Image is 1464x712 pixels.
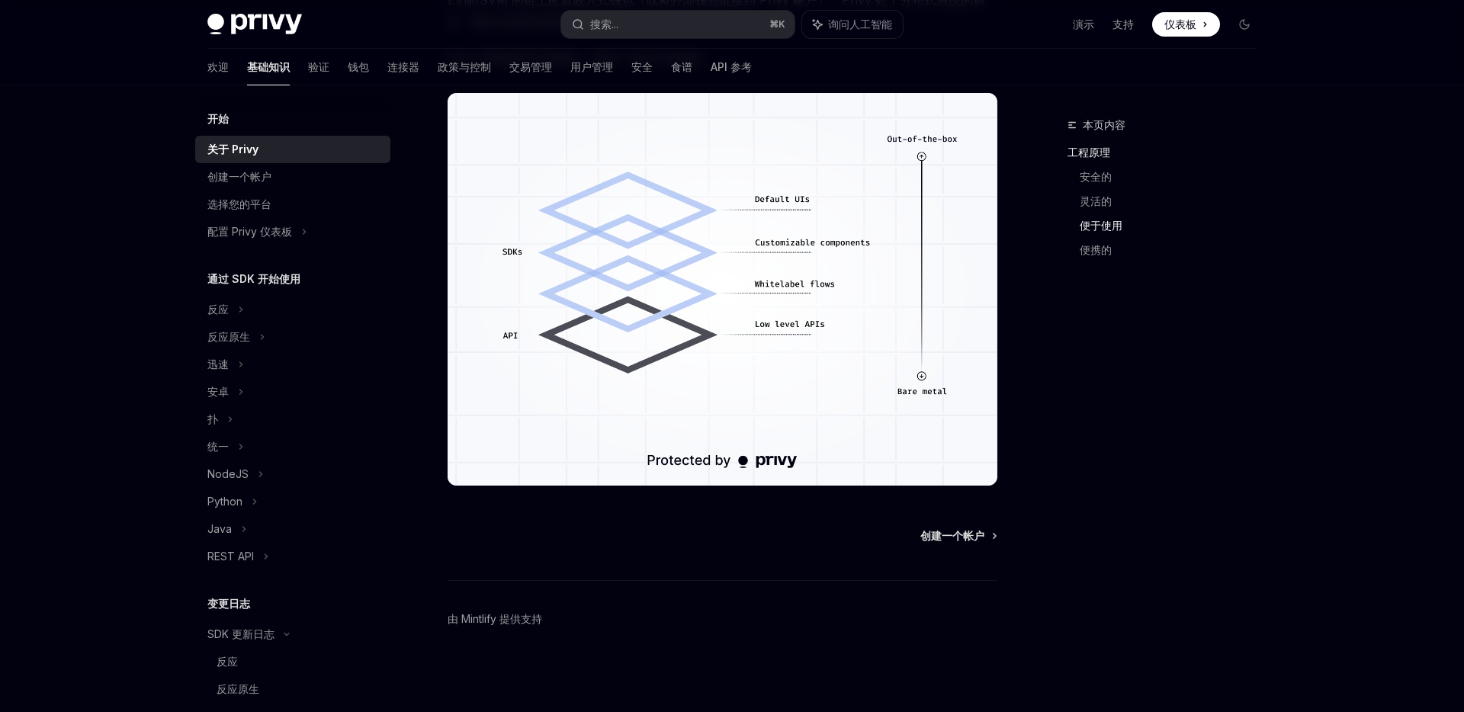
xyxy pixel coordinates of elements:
font: NodeJS [207,467,249,480]
font: 验证 [308,60,329,73]
button: 询问人工智能 [802,11,903,38]
font: ⌘ [769,18,779,30]
a: 钱包 [348,49,369,85]
font: 由 Mintlify 提供支持 [448,612,542,625]
font: 用户管理 [570,60,613,73]
a: 便于使用 [1080,213,1269,238]
font: 政策与控制 [438,60,491,73]
font: 本页内容 [1083,118,1125,131]
font: 反应原生 [217,682,259,695]
a: 反应 [195,648,390,675]
a: 选择您的平台 [195,191,390,218]
font: 安全的 [1080,170,1112,183]
font: 反应 [207,303,229,316]
a: 安全的 [1080,165,1269,189]
a: 反应原生 [195,675,390,703]
a: 用户管理 [570,49,613,85]
a: 创建一个帐户 [195,163,390,191]
font: 开始 [207,112,229,125]
font: 配置 Privy 仪表板 [207,225,292,238]
font: 食谱 [671,60,692,73]
font: 变更日志 [207,597,250,610]
font: 安卓 [207,385,229,398]
a: 食谱 [671,49,692,85]
a: 工程原理 [1067,140,1269,165]
font: 创建一个帐户 [207,170,271,183]
font: REST API [207,550,254,563]
a: 由 Mintlify 提供支持 [448,611,542,627]
font: 基础知识 [247,60,290,73]
a: 基础知识 [247,49,290,85]
font: 支持 [1112,18,1134,30]
font: 选择您的平台 [207,197,271,210]
font: 通过 SDK 开始使用 [207,272,300,285]
img: 深色标志 [207,14,302,35]
a: 仪表板 [1152,12,1220,37]
font: 工程原理 [1067,146,1110,159]
a: 交易管理 [509,49,552,85]
font: 欢迎 [207,60,229,73]
font: 交易管理 [509,60,552,73]
button: 切换暗模式 [1232,12,1257,37]
font: 便于使用 [1080,219,1122,232]
font: 迅速 [207,358,229,370]
a: API 参考 [711,49,752,85]
button: 搜索...⌘K [561,11,795,38]
img: 图片/定制.png [448,93,997,486]
a: 支持 [1112,17,1134,32]
a: 创建一个帐户 [920,528,996,544]
a: 政策与控制 [438,49,491,85]
font: K [779,18,785,30]
a: 演示 [1073,17,1094,32]
font: 连接器 [387,60,419,73]
a: 灵活的 [1080,189,1269,213]
font: 反应 [217,655,238,668]
font: 钱包 [348,60,369,73]
a: 欢迎 [207,49,229,85]
font: 反应原生 [207,330,250,343]
font: 演示 [1073,18,1094,30]
font: SDK 更新日志 [207,627,274,640]
font: 创建一个帐户 [920,529,984,542]
font: 安全 [631,60,653,73]
a: 连接器 [387,49,419,85]
font: 搜索... [590,18,618,30]
a: 关于 Privy [195,136,390,163]
font: 扑 [207,412,218,425]
font: API 参考 [711,60,752,73]
font: 统一 [207,440,229,453]
font: Java [207,522,232,535]
a: 验证 [308,49,329,85]
font: 询问人工智能 [828,18,892,30]
font: 关于 Privy [207,143,258,156]
font: 仪表板 [1164,18,1196,30]
font: Python [207,495,242,508]
a: 安全 [631,49,653,85]
a: 便携的 [1080,238,1269,262]
font: 便携的 [1080,243,1112,256]
font: 灵活的 [1080,194,1112,207]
